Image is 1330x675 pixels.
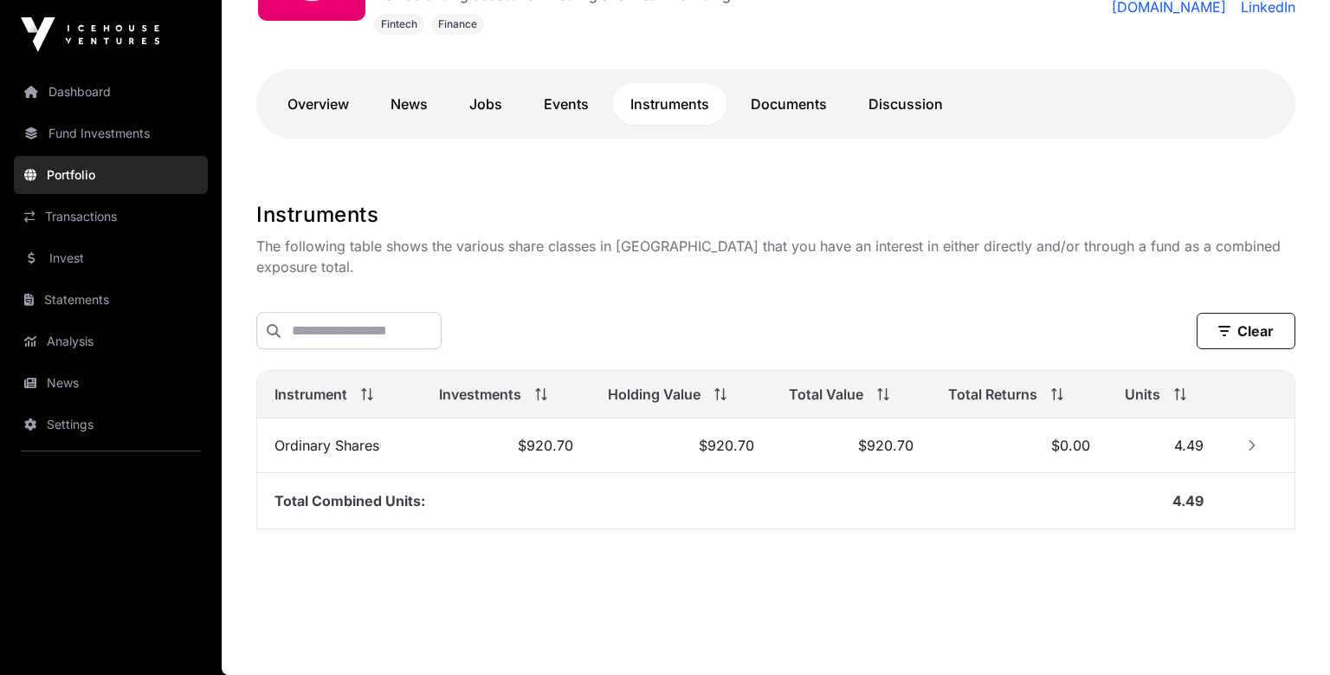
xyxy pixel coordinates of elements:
span: 4.49 [1174,437,1204,454]
a: News [373,83,445,125]
iframe: Chat Widget [1243,592,1330,675]
td: $920.70 [591,419,772,473]
a: Portfolio [14,156,208,194]
td: $0.00 [931,419,1107,473]
span: Fintech [381,17,417,31]
a: Documents [733,83,844,125]
span: Instrument [274,384,347,405]
a: Settings [14,406,208,444]
span: Finance [438,17,477,31]
span: Investments [439,384,521,405]
a: Dashboard [14,73,208,111]
button: Clear [1197,313,1295,349]
a: Statements [14,281,208,319]
a: Overview [270,83,366,125]
td: $920.70 [772,419,931,473]
button: Row Collapsed [1238,432,1266,459]
a: Discussion [851,83,960,125]
p: The following table shows the various share classes in [GEOGRAPHIC_DATA] that you have an interes... [256,236,1295,277]
h1: Instruments [256,201,1295,229]
a: Invest [14,239,208,277]
img: Icehouse Ventures Logo [21,17,159,52]
td: Ordinary Shares [257,419,422,473]
a: News [14,364,208,402]
td: $920.70 [422,419,591,473]
a: Fund Investments [14,114,208,153]
a: Jobs [452,83,520,125]
span: Holding Value [608,384,701,405]
span: Total Value [789,384,863,405]
a: Analysis [14,322,208,360]
span: Total Combined Units: [274,492,425,509]
a: Instruments [613,83,726,125]
a: Transactions [14,198,208,236]
span: Units [1125,384,1160,405]
span: 4.49 [1172,492,1204,509]
span: Total Returns [948,384,1037,405]
nav: Tabs [270,83,1282,125]
a: Events [526,83,606,125]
